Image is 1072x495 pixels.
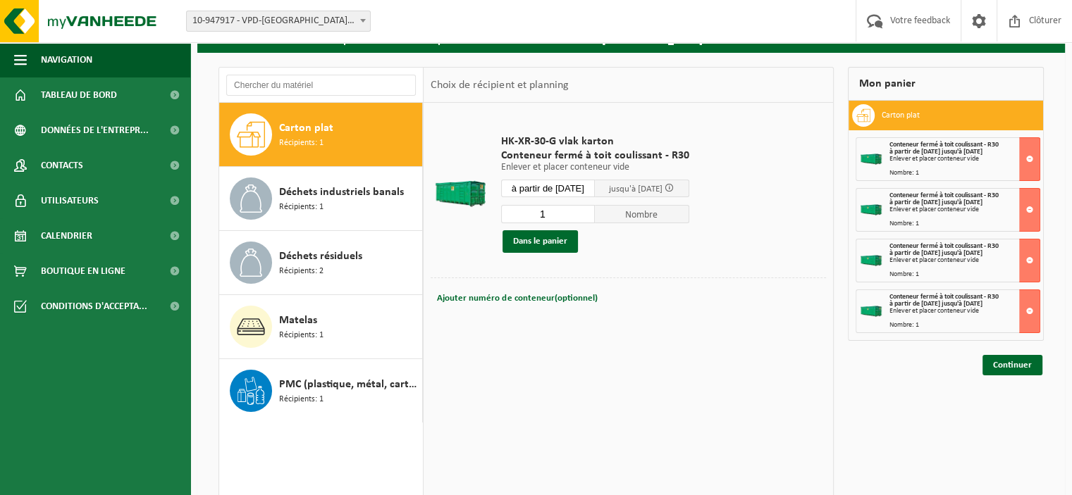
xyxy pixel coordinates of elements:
button: PMC (plastique, métal, carton boisson) (industriel) Récipients: 1 [219,359,423,422]
span: Récipients: 1 [279,329,324,342]
div: Enlever et placer conteneur vide [889,257,1040,264]
div: Mon panier [848,67,1044,101]
div: Enlever et placer conteneur vide [889,156,1040,163]
span: Conditions d'accepta... [41,289,147,324]
span: jusqu'à [DATE] [609,184,663,194]
span: Calendrier [41,218,92,253]
div: Enlever et placer conteneur vide [889,206,1040,213]
button: Matelas Récipients: 1 [219,295,423,359]
button: Ajouter numéro de conteneur(optionnel) [436,289,598,308]
span: Utilisateurs [41,183,99,218]
span: Contacts [41,148,83,183]
span: Nombre [595,205,689,223]
span: Ajouter numéro de conteneur(optionnel) [437,294,597,303]
strong: à partir de [DATE] jusqu'à [DATE] [889,199,982,206]
h3: Carton plat [882,104,920,127]
strong: à partir de [DATE] jusqu'à [DATE] [889,148,982,156]
span: Conteneur fermé à toit coulissant - R30 [889,192,999,199]
span: Conteneur fermé à toit coulissant - R30 [889,242,999,250]
span: Récipients: 1 [279,393,324,406]
span: Carton plat [279,120,333,137]
strong: à partir de [DATE] jusqu'à [DATE] [889,300,982,308]
button: Déchets résiduels Récipients: 2 [219,231,423,295]
span: Conteneur fermé à toit coulissant - R30 [501,149,689,163]
span: 10-947917 - VPD-FLÉMALLE - FLÉMALLE [186,11,371,32]
span: Matelas [279,312,317,329]
button: Carton plat Récipients: 1 [219,103,423,167]
strong: à partir de [DATE] jusqu'à [DATE] [889,249,982,257]
div: Choix de récipient et planning [424,68,575,103]
span: Tableau de bord [41,77,117,113]
a: Continuer [982,355,1042,375]
span: HK-XR-30-G vlak karton [501,134,689,149]
div: Nombre: 1 [889,220,1040,227]
span: Récipients: 1 [279,201,324,214]
span: Récipients: 2 [279,265,324,278]
span: PMC (plastique, métal, carton boisson) (industriel) [279,376,419,393]
span: Conteneur fermé à toit coulissant - R30 [889,293,999,301]
input: Sélectionnez date [501,180,596,197]
div: Nombre: 1 [889,170,1040,177]
span: Données de l'entrepr... [41,113,149,148]
span: Conteneur fermé à toit coulissant - R30 [889,141,999,149]
span: Boutique en ligne [41,253,125,289]
p: Enlever et placer conteneur vide [501,163,689,173]
span: Navigation [41,42,92,77]
span: Récipients: 1 [279,137,324,150]
span: Déchets industriels banals [279,184,404,201]
div: Nombre: 1 [889,271,1040,278]
button: Déchets industriels banals Récipients: 1 [219,167,423,231]
span: Déchets résiduels [279,248,362,265]
button: Dans le panier [503,230,578,253]
div: Nombre: 1 [889,322,1040,329]
input: Chercher du matériel [226,75,416,96]
span: 10-947917 - VPD-FLÉMALLE - FLÉMALLE [187,11,370,31]
div: Enlever et placer conteneur vide [889,308,1040,315]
